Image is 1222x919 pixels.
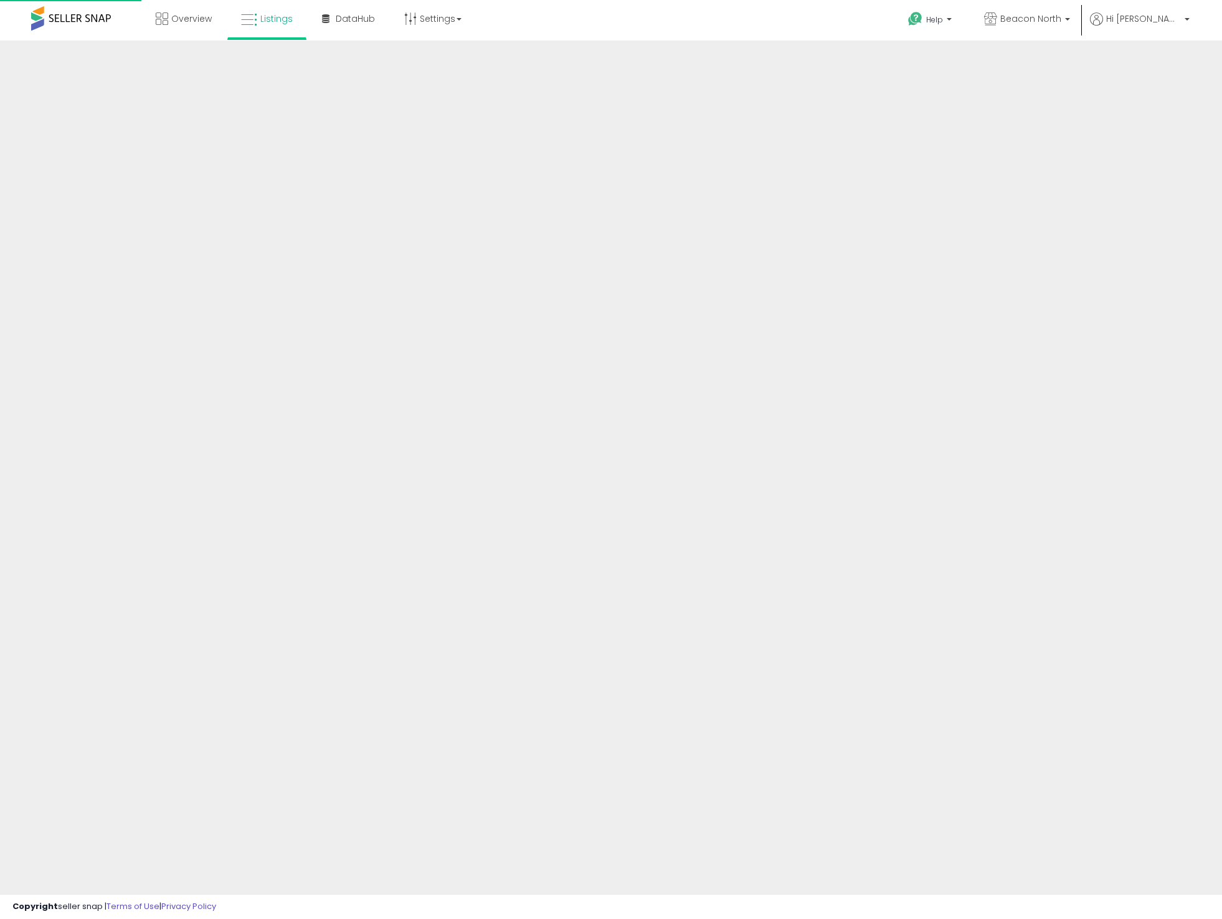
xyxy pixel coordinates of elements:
span: Help [926,14,943,25]
a: Hi [PERSON_NAME] [1090,12,1190,40]
i: Get Help [907,11,923,27]
span: Listings [260,12,293,25]
span: Beacon North [1000,12,1061,25]
span: Hi [PERSON_NAME] [1106,12,1181,25]
a: Help [898,2,964,40]
span: DataHub [336,12,375,25]
span: Overview [171,12,212,25]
